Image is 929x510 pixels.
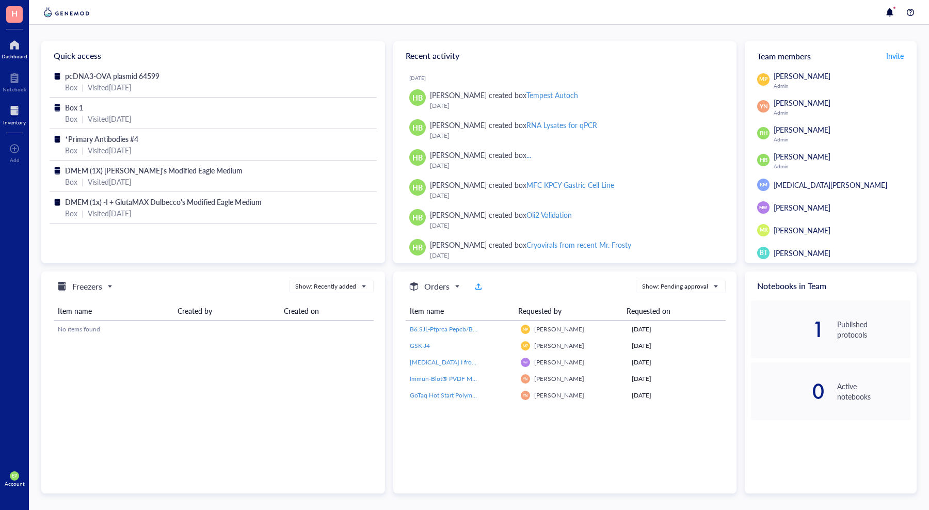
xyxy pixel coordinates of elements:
div: Box [65,176,77,187]
span: [PERSON_NAME] [774,98,830,108]
div: [PERSON_NAME] created box [430,149,531,161]
div: [DATE] [632,374,721,384]
div: Visited [DATE] [88,113,131,124]
div: Visited [DATE] [88,176,131,187]
div: | [82,208,84,219]
th: Item name [406,301,514,321]
span: Immun-Blot® PVDF Membrane, Roll, 26 cm x 3.3 m, 1620177 [410,374,580,383]
div: Visited [DATE] [88,82,131,93]
div: | [82,82,84,93]
a: GoTaq Hot Start Polymerase [410,391,512,400]
div: Active notebooks [837,381,910,402]
span: [MEDICAL_DATA][PERSON_NAME] [774,180,887,190]
span: [PERSON_NAME] [774,71,830,81]
span: MR [759,226,767,234]
span: HB [759,156,767,165]
div: [DATE] [632,341,721,350]
div: [DATE] [632,391,721,400]
span: HB [412,182,423,193]
span: MP [523,344,528,348]
a: HB[PERSON_NAME] created boxMFC KPCY Gastric Cell Line[DATE] [402,175,729,205]
span: [MEDICAL_DATA] I from bovine pancreas,Type IV, lyophilized powder, ≥2,000 Kunitz units/mg protein [410,358,687,366]
div: [PERSON_NAME] created box [430,119,597,131]
div: Team members [745,41,917,70]
div: Show: Pending approval [642,282,708,291]
a: HB[PERSON_NAME] created boxOli2 Validation[DATE] [402,205,729,235]
div: [DATE] [430,131,720,141]
div: 0 [751,383,824,400]
div: MFC KPCY Gastric Cell Line [526,180,614,190]
a: B6.SJL-Ptprca Pepcb/BoyJ (B6CD45.1) [410,325,512,334]
span: [PERSON_NAME] [534,341,584,350]
a: Immun-Blot® PVDF Membrane, Roll, 26 cm x 3.3 m, 1620177 [410,374,512,384]
span: DMEM (1X) [PERSON_NAME]'s Modified Eagle Medium [65,165,243,176]
div: Box [65,113,77,124]
a: Dashboard [2,37,27,59]
span: [PERSON_NAME] [774,124,830,135]
div: Inventory [3,119,26,125]
th: Created on [280,301,374,321]
div: 1 [751,321,824,338]
div: | [82,145,84,156]
span: Invite [886,51,904,61]
div: No items found [58,325,370,334]
div: [DATE] [430,161,720,171]
span: [PERSON_NAME] [774,202,830,213]
span: BT [760,248,767,258]
a: Inventory [3,103,26,125]
span: [PERSON_NAME] [774,225,830,235]
span: GoTaq Hot Start Polymerase [410,391,486,400]
a: Invite [886,47,904,64]
span: HB [412,212,423,223]
span: [PERSON_NAME] [534,391,584,400]
span: YN [523,377,528,381]
span: HB [412,152,423,163]
div: Admin [774,83,910,89]
span: [PERSON_NAME] [534,374,584,383]
div: Tempest Autoch [526,90,578,100]
div: Notebook [3,86,26,92]
div: ... [526,150,531,160]
span: YN [759,102,767,111]
span: MP [760,75,767,83]
span: MP [523,327,528,331]
div: Box [65,82,77,93]
div: Account [5,481,25,487]
span: DMEM (1x) -I + GlutaMAX Dulbecco's Modified Eagle Medium [65,197,262,207]
div: Visited [DATE] [88,145,131,156]
span: B6.SJL-Ptprca Pepcb/BoyJ (B6CD45.1) [410,325,515,333]
div: Admin [774,136,910,142]
img: genemod-logo [41,6,92,19]
div: | [82,176,84,187]
div: Quick access [41,41,385,70]
div: Oli2 Validation [526,210,572,220]
div: [PERSON_NAME] created box [430,209,572,220]
h5: Freezers [72,280,102,293]
span: [PERSON_NAME] [774,151,830,162]
div: Dashboard [2,53,27,59]
span: BH [759,129,767,138]
span: [PERSON_NAME] [534,358,584,366]
div: Add [10,157,20,163]
span: pcDNA3-OVA plasmid 64599 [65,71,159,81]
span: HB [412,92,423,103]
div: Admin [774,163,910,169]
div: [DATE] [632,325,721,334]
span: Box 1 [65,102,83,113]
div: [DATE] [430,190,720,201]
a: HB[PERSON_NAME] created boxRNA Lysates for qPCR[DATE] [402,115,729,145]
div: RNA Lysates for qPCR [526,120,597,130]
span: H [11,7,18,20]
div: Box [65,208,77,219]
span: KM [760,181,767,188]
div: Admin [774,109,910,116]
div: [DATE] [409,75,729,81]
div: | [82,113,84,124]
h5: Orders [424,280,450,293]
th: Requested by [514,301,622,321]
a: HB[PERSON_NAME] created boxTempest Autoch[DATE] [402,85,729,115]
span: HB [412,122,423,133]
span: EP [12,473,17,479]
div: Notebooks in Team [745,272,917,300]
div: Published protocols [837,319,910,340]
